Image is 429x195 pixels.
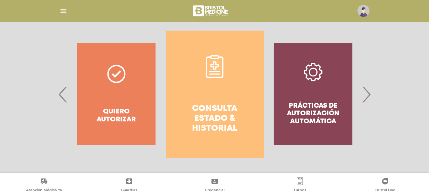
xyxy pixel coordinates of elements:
[172,177,257,194] a: Credencial
[86,177,172,194] a: Guardias
[375,188,395,193] span: Bristol Doc
[257,177,343,194] a: Turnos
[205,188,225,193] span: Credencial
[192,3,230,18] img: bristol-medicine-blanco.png
[166,31,264,158] a: Consulta estado & historial
[59,7,67,15] img: Cober_menu-lines-white.svg
[294,188,306,193] span: Turnos
[1,177,86,194] a: Atención Médica Ya
[343,177,428,194] a: Bristol Doc
[360,77,372,112] span: Next
[57,77,69,112] span: Previous
[357,5,370,17] img: profile-placeholder.svg
[121,188,137,193] span: Guardias
[177,104,253,134] h4: Consulta estado & historial
[26,188,62,193] span: Atención Médica Ya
